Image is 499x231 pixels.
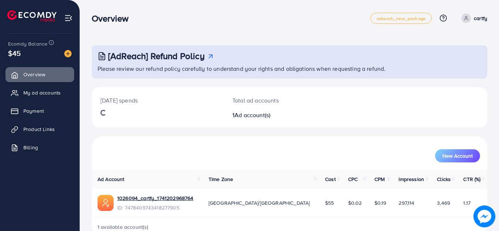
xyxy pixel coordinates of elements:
a: 1026094_cartfy_1741202968764 [117,195,193,202]
img: image [64,50,72,57]
span: 1 available account(s) [98,223,149,231]
a: Product Links [5,122,74,136]
p: cartfy [474,14,487,23]
p: Please review our refund policy carefully to understand your rights and obligations when requesti... [98,64,483,73]
span: Ad account(s) [235,111,270,119]
a: cartfy [458,14,487,23]
img: logo [7,10,57,22]
h2: 1 [232,112,314,119]
span: Cost [325,176,336,183]
span: Billing [23,144,38,151]
a: Billing [5,140,74,155]
span: $0.19 [374,199,386,207]
span: 1.17 [463,199,471,207]
a: My ad accounts [5,85,74,100]
h3: Overview [92,13,134,24]
span: Clicks [437,176,451,183]
span: Payment [23,107,44,115]
span: Time Zone [209,176,233,183]
span: $0.02 [348,199,362,207]
img: image [473,205,495,227]
span: My ad accounts [23,89,61,96]
span: $55 [325,199,334,207]
span: CTR (%) [463,176,480,183]
span: Product Links [23,126,55,133]
a: adreach_new_package [370,13,432,24]
span: adreach_new_package [377,16,426,21]
a: Overview [5,67,74,82]
span: CPM [374,176,385,183]
span: New Account [442,153,473,158]
a: Payment [5,104,74,118]
span: ID: 7478409743418277905 [117,204,193,211]
p: [DATE] spends [100,96,215,105]
span: 3,469 [437,199,450,207]
img: ic-ads-acc.e4c84228.svg [98,195,114,211]
p: Total ad accounts [232,96,314,105]
span: $45 [8,48,21,58]
span: Overview [23,71,45,78]
span: [GEOGRAPHIC_DATA]/[GEOGRAPHIC_DATA] [209,199,310,207]
span: Ecomdy Balance [8,40,47,47]
h3: [AdReach] Refund Policy [108,51,205,61]
span: Impression [399,176,424,183]
span: Ad Account [98,176,125,183]
button: New Account [435,149,480,162]
span: 297,114 [399,199,414,207]
img: menu [64,14,73,22]
span: CPC [348,176,358,183]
